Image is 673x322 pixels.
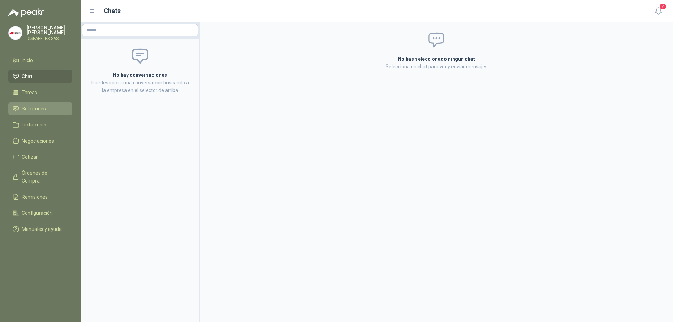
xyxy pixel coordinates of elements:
h1: Chats [104,6,121,16]
a: Chat [8,70,72,83]
span: Tareas [22,89,37,96]
h2: No hay conversaciones [89,71,191,79]
h2: No has seleccionado ningún chat [314,55,559,63]
img: Logo peakr [8,8,44,17]
a: Órdenes de Compra [8,166,72,187]
span: Cotizar [22,153,38,161]
p: Puedes iniciar una conversación buscando a la empresa en el selector de arriba [89,79,191,94]
span: 7 [659,3,667,10]
a: Remisiones [8,190,72,204]
span: Remisiones [22,193,48,201]
p: DISPAPELES SAS [27,36,72,41]
a: Negociaciones [8,134,72,148]
a: Cotizar [8,150,72,164]
a: Manuales y ayuda [8,222,72,236]
span: Órdenes de Compra [22,169,66,185]
p: [PERSON_NAME] [PERSON_NAME] [27,25,72,35]
span: Configuración [22,209,53,217]
span: Chat [22,73,32,80]
a: Configuración [8,206,72,220]
span: Inicio [22,56,33,64]
p: Selecciona un chat para ver y enviar mensajes [314,63,559,70]
span: Licitaciones [22,121,48,129]
span: Solicitudes [22,105,46,112]
span: Manuales y ayuda [22,225,62,233]
button: 7 [652,5,665,18]
a: Solicitudes [8,102,72,115]
img: Company Logo [9,26,22,40]
a: Inicio [8,54,72,67]
span: Negociaciones [22,137,54,145]
a: Tareas [8,86,72,99]
a: Licitaciones [8,118,72,131]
